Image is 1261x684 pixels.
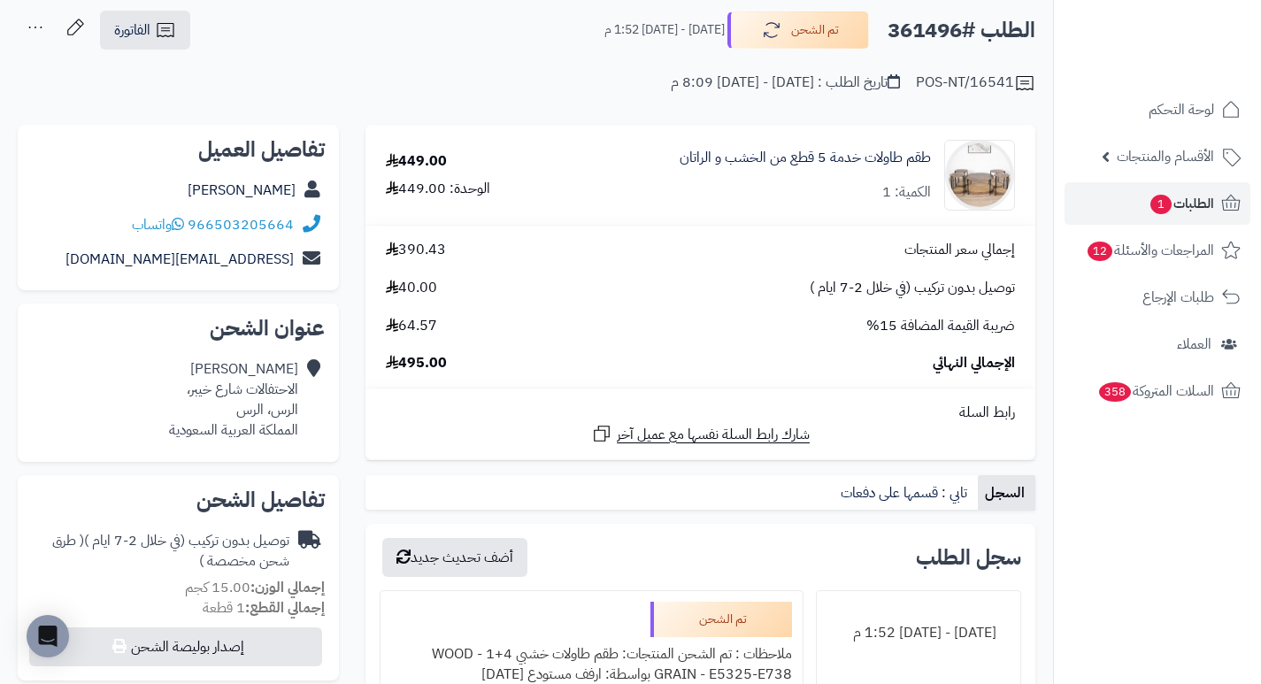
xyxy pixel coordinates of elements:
[1088,242,1112,261] span: 12
[827,616,1010,650] div: [DATE] - [DATE] 1:52 م
[373,403,1028,423] div: رابط السلة
[386,316,437,336] span: 64.57
[617,425,810,445] span: شارك رابط السلة نفسها مع عميل آخر
[27,615,69,657] div: Open Intercom Messenger
[1142,285,1214,310] span: طلبات الإرجاع
[671,73,900,93] div: تاريخ الطلب : [DATE] - [DATE] 8:09 م
[250,577,325,598] strong: إجمالي الوزن:
[888,12,1035,49] h2: الطلب #361496
[32,489,325,511] h2: تفاصيل الشحن
[386,151,447,172] div: 449.00
[114,19,150,41] span: الفاتورة
[810,278,1015,298] span: توصيل بدون تركيب (في خلال 2-7 ايام )
[1065,229,1250,272] a: المراجعات والأسئلة12
[1065,323,1250,365] a: العملاء
[245,597,325,619] strong: إجمالي القطع:
[866,316,1015,336] span: ضريبة القيمة المضافة 15%
[100,11,190,50] a: الفاتورة
[65,249,294,270] a: [EMAIL_ADDRESS][DOMAIN_NAME]
[680,148,931,168] a: طقم طاولات خدمة 5 قطع من الخشب و الراتان
[1149,191,1214,216] span: الطلبات
[945,140,1014,211] img: 1744274441-1-90x90.jpg
[1065,88,1250,131] a: لوحة التحكم
[1065,182,1250,225] a: الطلبات1
[188,214,294,235] a: 966503205664
[188,180,296,201] a: [PERSON_NAME]
[185,577,325,598] small: 15.00 كجم
[604,21,725,39] small: [DATE] - [DATE] 1:52 م
[1065,370,1250,412] a: السلات المتروكة358
[29,627,322,666] button: إصدار بوليصة الشحن
[386,179,490,199] div: الوحدة: 449.00
[1150,195,1172,214] span: 1
[32,531,289,572] div: توصيل بدون تركيب (في خلال 2-7 ايام )
[978,475,1035,511] a: السجل
[169,359,298,440] div: [PERSON_NAME] الاحتفالات شارع خيبر، الرس، الرس المملكة العربية السعودية
[916,547,1021,568] h3: سجل الطلب
[1086,238,1214,263] span: المراجعات والأسئلة
[882,182,931,203] div: الكمية: 1
[382,538,527,577] button: أضف تحديث جديد
[834,475,978,511] a: تابي : قسمها على دفعات
[904,240,1015,260] span: إجمالي سعر المنتجات
[916,73,1035,94] div: POS-NT/16541
[591,423,810,445] a: شارك رابط السلة نفسها مع عميل آخر
[52,530,289,572] span: ( طرق شحن مخصصة )
[727,12,869,49] button: تم الشحن
[1149,97,1214,122] span: لوحة التحكم
[203,597,325,619] small: 1 قطعة
[1099,382,1131,402] span: 358
[1117,144,1214,169] span: الأقسام والمنتجات
[1141,50,1244,87] img: logo-2.png
[386,353,447,373] span: 495.00
[650,602,792,637] div: تم الشحن
[132,214,184,235] a: واتساب
[32,318,325,339] h2: عنوان الشحن
[32,139,325,160] h2: تفاصيل العميل
[386,278,437,298] span: 40.00
[1097,379,1214,403] span: السلات المتروكة
[386,240,446,260] span: 390.43
[933,353,1015,373] span: الإجمالي النهائي
[1177,332,1211,357] span: العملاء
[1065,276,1250,319] a: طلبات الإرجاع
